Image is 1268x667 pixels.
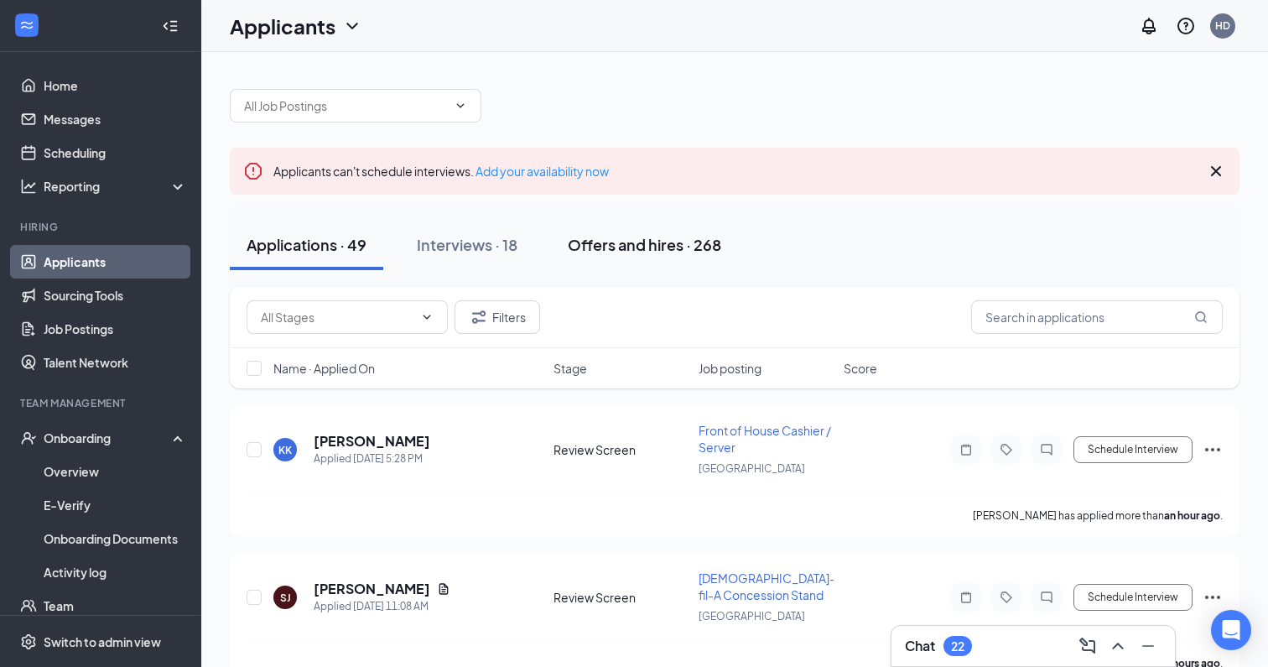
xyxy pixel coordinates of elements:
div: Offers and hires · 268 [568,234,721,255]
svg: Tag [996,443,1016,456]
b: an hour ago [1164,509,1220,522]
svg: Settings [20,633,37,650]
button: Schedule Interview [1073,436,1193,463]
svg: ComposeMessage [1078,636,1098,656]
p: [PERSON_NAME] has applied more than . [973,508,1223,523]
a: Home [44,69,187,102]
svg: ChevronDown [454,99,467,112]
svg: ChatInactive [1037,443,1057,456]
svg: Ellipses [1203,587,1223,607]
a: Activity log [44,555,187,589]
h5: [PERSON_NAME] [314,580,430,598]
a: Overview [44,455,187,488]
a: Talent Network [44,346,187,379]
a: E-Verify [44,488,187,522]
div: Review Screen [553,589,689,606]
svg: Ellipses [1203,440,1223,460]
span: Job posting [699,360,761,377]
svg: Error [243,161,263,181]
input: Search in applications [971,300,1223,334]
svg: Note [956,591,976,604]
div: Interviews · 18 [417,234,517,255]
svg: Minimize [1138,636,1158,656]
svg: WorkstreamLogo [18,17,35,34]
h3: Chat [905,637,935,655]
a: Job Postings [44,312,187,346]
svg: Analysis [20,178,37,195]
a: Team [44,589,187,623]
button: Filter Filters [455,300,540,334]
span: Name · Applied On [273,360,375,377]
a: Sourcing Tools [44,279,187,312]
svg: ChevronUp [1108,636,1128,656]
svg: ChatInactive [1037,591,1057,604]
svg: QuestionInfo [1176,16,1196,36]
div: SJ [280,591,291,605]
svg: Cross [1206,161,1226,181]
svg: UserCheck [20,430,37,446]
div: Applied [DATE] 11:08 AM [314,598,450,615]
a: Applicants [44,245,187,279]
svg: Note [956,443,976,456]
button: Minimize [1135,633,1161,659]
button: Schedule Interview [1073,584,1193,611]
svg: ChevronDown [342,16,362,36]
div: HD [1215,18,1230,33]
h1: Applicants [230,12,335,40]
svg: ChevronDown [420,310,434,324]
input: All Job Postings [244,96,447,115]
span: Stage [553,360,587,377]
a: Messages [44,102,187,136]
svg: Notifications [1139,16,1159,36]
span: Front of House Cashier / Server [699,423,831,455]
div: Applied [DATE] 5:28 PM [314,451,430,467]
span: [GEOGRAPHIC_DATA] [699,462,805,475]
span: Score [844,360,877,377]
svg: Collapse [162,18,179,34]
div: Applications · 49 [247,234,366,255]
svg: MagnifyingGlass [1194,310,1208,324]
svg: Document [437,582,450,596]
span: Applicants can't schedule interviews. [273,164,609,179]
div: KK [278,443,292,457]
svg: Filter [469,307,489,327]
h5: [PERSON_NAME] [314,432,430,451]
a: Onboarding Documents [44,522,187,555]
input: All Stages [261,308,413,326]
svg: Tag [996,591,1016,604]
div: Hiring [20,220,184,234]
div: 22 [951,639,964,654]
div: Team Management [20,396,184,410]
div: Onboarding [44,430,173,446]
a: Add your availability now [475,164,609,179]
div: Review Screen [553,441,689,458]
div: Switch to admin view [44,633,161,650]
div: Open Intercom Messenger [1211,610,1251,650]
span: [GEOGRAPHIC_DATA] [699,610,805,623]
span: [DEMOGRAPHIC_DATA]-fil-A Concession Stand [699,571,835,602]
a: Scheduling [44,136,187,169]
div: Reporting [44,178,188,195]
button: ComposeMessage [1074,633,1101,659]
button: ChevronUp [1104,633,1131,659]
